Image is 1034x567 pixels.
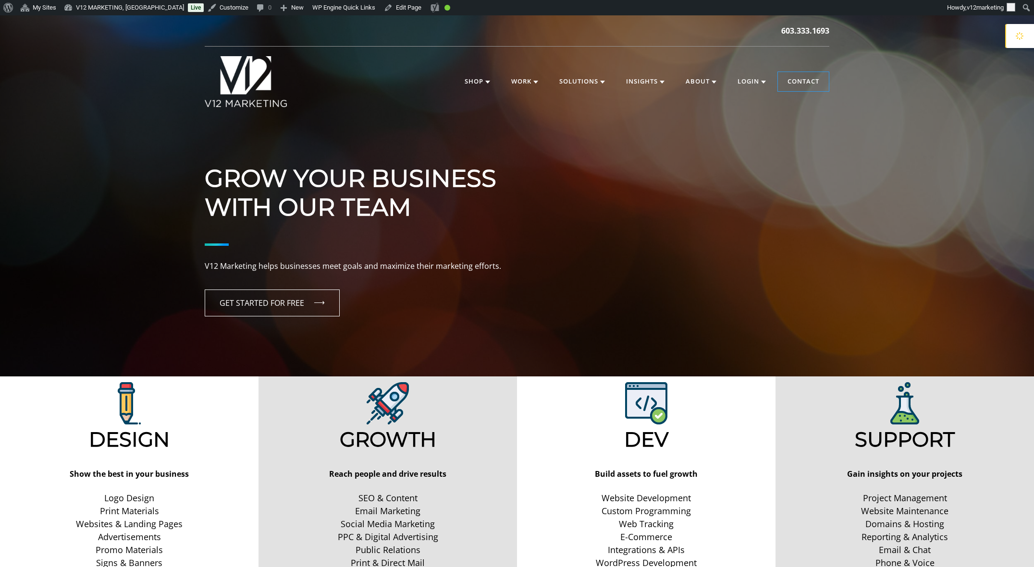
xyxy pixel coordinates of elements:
a: Logo Design [4,492,255,505]
a: Live [188,3,204,12]
p: Build assets to fuel growth [521,468,772,481]
img: V12 Marketing Support Solutions [890,382,919,424]
a: Public Relations [262,543,513,556]
a: Print Materials [4,505,255,518]
p: Gain insights on your projects [779,468,1030,481]
a: PPC & Digital Advertising [262,531,513,543]
a: Website Maintenance [779,505,1030,518]
a: Advertisements [4,531,255,543]
a: Project Management [779,492,1030,505]
p: Reach people and drive results [262,468,513,481]
p: V12 Marketing helps businesses meet goals and maximize their marketing efforts. [205,260,829,273]
div: Good [444,5,450,11]
h1: Grow Your Business With Our Team [205,135,829,222]
a: Social Media Marketing [262,518,513,531]
a: 603.333.1693 [781,25,829,36]
h2: Growth [262,427,513,451]
a: Solutions [550,72,615,91]
a: Login [728,72,775,91]
a: Web Tracking [521,518,772,531]
a: Email & Chat [779,543,1030,556]
p: Show the best in your business [4,468,255,481]
img: V12 Marketing Design Solutions [367,382,409,424]
a: About [676,72,726,91]
h2: Design [4,427,255,451]
a: Promo Materials [4,543,255,556]
a: E-Commerce [521,531,772,543]
a: Work [502,72,548,91]
a: Integrations & APIs [521,543,772,556]
a: SEO & Content [262,492,513,505]
a: GET STARTED FOR FREE [205,290,340,316]
a: Email Marketing [262,505,513,518]
a: Reporting & Analytics [779,531,1030,543]
a: Contact [778,72,829,91]
a: Shop [455,72,500,91]
img: V12 MARKETING Logo New Hampshire Marketing Agency [205,56,287,107]
h2: Support [779,427,1030,451]
img: V12 Marketing Design Solutions [118,382,141,424]
a: Domains & Hosting [779,518,1030,531]
h2: Dev [521,427,772,451]
a: Website Development [521,492,772,505]
span: v12marketing [967,4,1004,11]
a: Websites & Landing Pages [4,518,255,531]
img: V12 Marketing Web Development Solutions [625,382,667,424]
a: Custom Programming [521,505,772,518]
a: Insights [616,72,674,91]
